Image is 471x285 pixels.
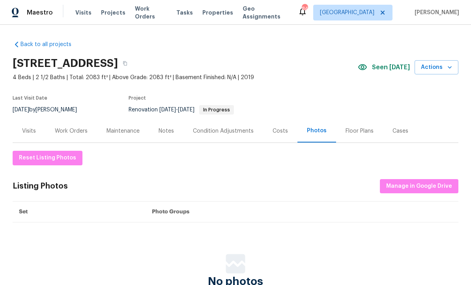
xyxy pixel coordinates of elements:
span: [DATE] [178,107,194,113]
span: Work Orders [135,5,167,20]
span: 4 Beds | 2 1/2 Baths | Total: 2083 ft² | Above Grade: 2083 ft² | Basement Finished: N/A | 2019 [13,74,358,81]
div: 84 [302,5,307,13]
div: Condition Adjustments [193,127,254,135]
span: Project [129,96,146,100]
a: Back to all projects [13,41,88,48]
span: Properties [202,9,233,17]
div: Floor Plans [346,127,374,135]
span: Actions [421,63,452,72]
span: Projects [101,9,125,17]
div: by [PERSON_NAME] [13,105,86,115]
span: [GEOGRAPHIC_DATA] [320,9,374,17]
span: - [159,107,194,113]
div: Photos [307,127,327,135]
div: Listing Photos [13,182,68,190]
button: Copy Address [118,56,132,70]
span: Manage in Google Drive [386,181,452,191]
span: [DATE] [13,107,29,113]
th: Set [13,202,146,222]
button: Actions [415,60,458,75]
th: Photo Groups [146,202,458,222]
div: Cases [392,127,408,135]
span: Tasks [176,10,193,15]
span: Visits [75,9,92,17]
div: Visits [22,127,36,135]
span: [PERSON_NAME] [411,9,459,17]
span: Maestro [27,9,53,17]
span: Last Visit Date [13,96,47,100]
span: Reset Listing Photos [19,153,76,163]
span: Seen [DATE] [372,63,410,71]
div: Work Orders [55,127,88,135]
span: Renovation [129,107,234,113]
span: Geo Assignments [243,5,288,20]
button: Reset Listing Photos [13,151,82,165]
div: Notes [159,127,174,135]
button: Manage in Google Drive [380,179,458,194]
div: Costs [273,127,288,135]
span: In Progress [200,107,233,112]
span: [DATE] [159,107,176,113]
h2: [STREET_ADDRESS] [13,59,118,67]
div: Maintenance [107,127,140,135]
